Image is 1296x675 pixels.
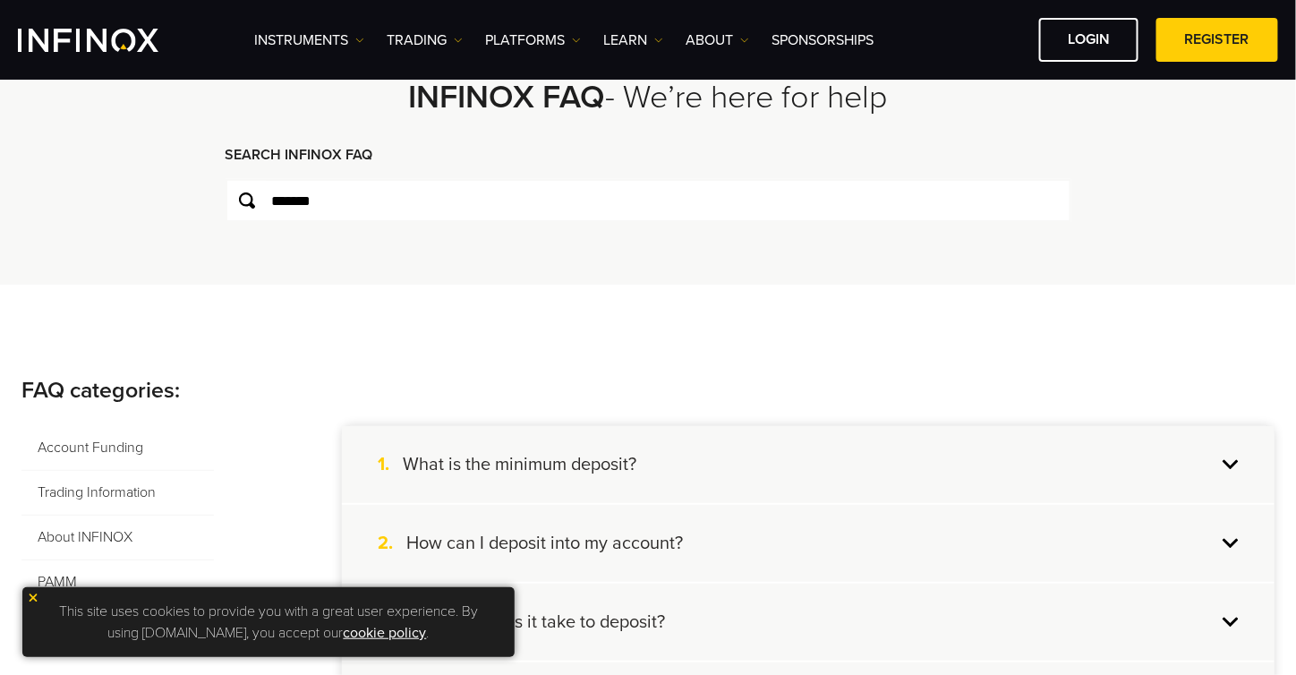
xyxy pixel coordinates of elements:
[254,30,364,51] a: Instruments
[408,78,605,116] strong: INFINOX FAQ
[21,374,1275,408] p: FAQ categories:
[403,453,636,476] h4: What is the minimum deposit?
[387,30,463,51] a: TRADING
[406,611,665,634] h4: How long does it take to deposit?
[178,78,1118,117] h2: - We’re here for help
[1039,18,1138,62] a: LOGIN
[21,516,214,560] span: About INFINOX
[18,29,200,52] a: INFINOX Logo
[378,453,403,476] span: 1.
[603,30,663,51] a: Learn
[485,30,581,51] a: PLATFORMS
[31,596,506,648] p: This site uses cookies to provide you with a great user experience. By using [DOMAIN_NAME], you a...
[344,624,427,642] a: cookie policy
[772,30,874,51] a: SPONSORSHIPS
[21,426,214,471] span: Account Funding
[378,532,406,555] span: 2.
[406,532,683,555] h4: How can I deposit into my account?
[21,560,214,605] span: PAMM
[21,471,214,516] span: Trading Information
[1156,18,1278,62] a: REGISTER
[27,592,39,604] img: yellow close icon
[686,30,749,51] a: ABOUT
[226,146,373,164] strong: SEARCH INFINOX FAQ
[881,66,1296,675] iframe: To enrich screen reader interactions, please activate Accessibility in Grammarly extension settings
